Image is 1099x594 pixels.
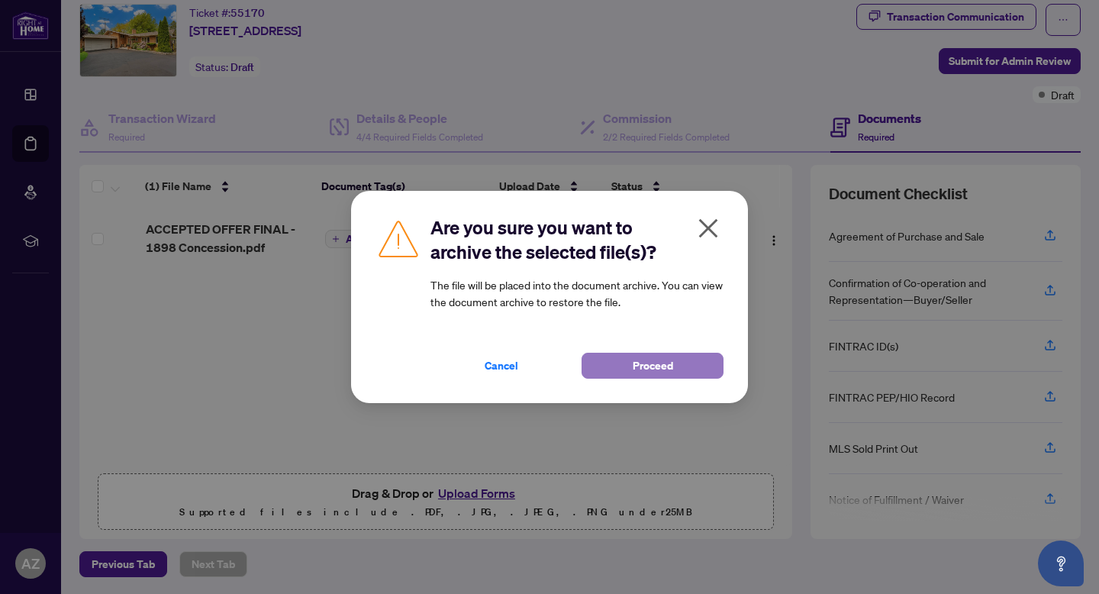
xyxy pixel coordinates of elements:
[485,353,518,378] span: Cancel
[696,216,720,241] span: close
[430,276,724,310] article: The file will be placed into the document archive. You can view the document archive to restore t...
[582,353,724,379] button: Proceed
[430,353,572,379] button: Cancel
[375,215,421,261] img: Caution Icon
[1038,541,1084,586] button: Open asap
[430,215,724,264] h2: Are you sure you want to archive the selected file(s)?
[633,353,673,378] span: Proceed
